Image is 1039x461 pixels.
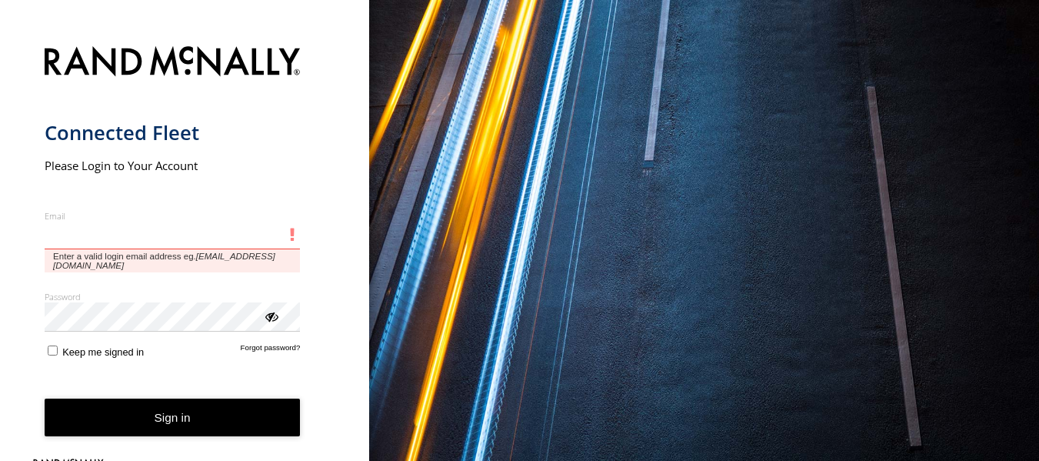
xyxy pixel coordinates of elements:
em: [EMAIL_ADDRESS][DOMAIN_NAME] [53,252,275,270]
form: main [45,37,325,461]
span: Enter a valid login email address eg. [45,249,301,273]
img: Rand McNally [45,43,301,82]
span: Keep me signed in [62,346,144,358]
label: Password [45,291,301,302]
div: ViewPassword [263,308,278,323]
button: Sign in [45,399,301,436]
a: Forgot password? [241,343,301,358]
h2: Please Login to Your Account [45,158,301,173]
h1: Connected Fleet [45,120,301,145]
label: Email [45,210,301,222]
input: Keep me signed in [48,346,58,356]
